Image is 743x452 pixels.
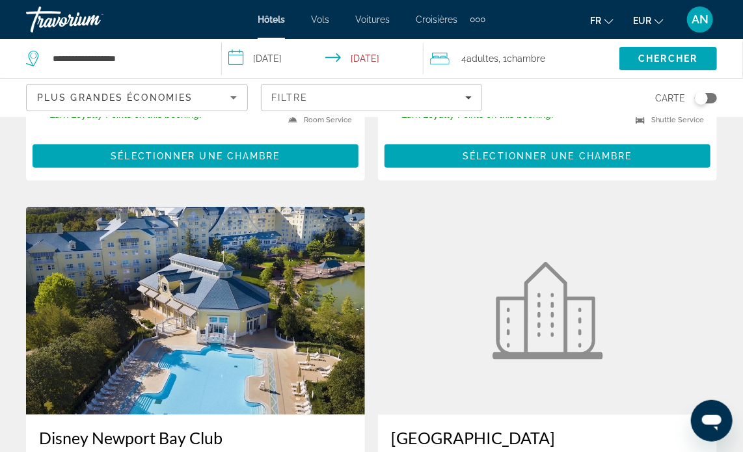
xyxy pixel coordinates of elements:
[466,53,498,64] span: Adultes
[26,3,156,36] a: Travorium
[385,148,710,162] a: Sélectionner une chambre
[498,49,545,68] span: , 1
[271,92,308,103] span: Filtre
[258,14,285,25] a: Hôtels
[461,49,498,68] span: 4
[39,428,352,447] a: Disney Newport Bay Club
[629,114,704,126] li: Shuttle Service
[26,207,365,415] img: Disney Newport Bay Club
[470,9,485,30] button: Extra navigation items
[590,16,601,26] span: fr
[33,148,358,162] a: Sélectionner une chambre
[378,207,717,415] a: Le 10 Bis Hotel
[692,13,709,26] span: AN
[685,92,717,104] button: Toggle map
[355,14,390,25] a: Voitures
[37,90,237,105] mat-select: Sort by
[619,47,717,70] button: Search
[424,39,619,78] button: Travelers: 4 adults, 0 children
[590,11,614,30] button: Change language
[463,151,632,161] span: Sélectionner une chambre
[222,39,424,78] button: Select check in and out date
[691,400,733,442] iframe: Button to launch messaging window
[282,114,352,126] li: Room Service
[507,53,545,64] span: Chambre
[33,144,358,168] button: Sélectionner une chambre
[111,151,280,161] span: Sélectionner une chambre
[638,53,697,64] span: Chercher
[633,11,664,30] button: Change currency
[385,144,710,168] button: Sélectionner une chambre
[416,14,457,25] a: Croisières
[683,6,717,33] button: User Menu
[311,14,329,25] a: Vols
[493,262,603,360] img: Le 10 Bis Hotel
[261,84,483,111] button: Filters
[37,92,193,103] span: Plus grandes économies
[633,16,651,26] span: EUR
[51,49,202,68] input: Search hotel destination
[391,428,704,447] a: [GEOGRAPHIC_DATA]
[655,89,685,107] span: Carte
